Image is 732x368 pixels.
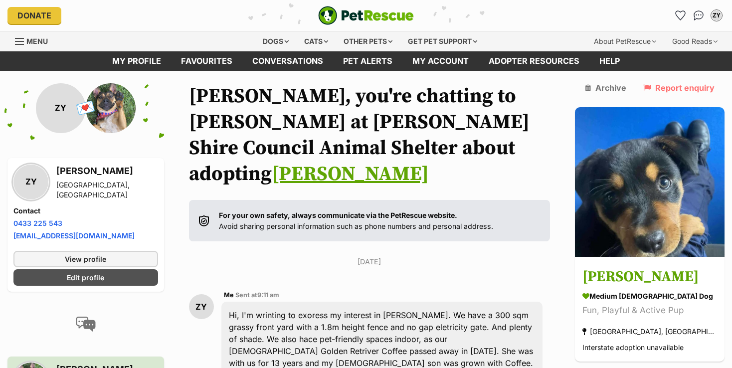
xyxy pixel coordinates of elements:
[575,258,725,362] a: [PERSON_NAME] medium [DEMOGRAPHIC_DATA] Dog Fun, Playful & Active Pup [GEOGRAPHIC_DATA], [GEOGRAP...
[256,31,296,51] div: Dogs
[691,7,707,23] a: Conversations
[479,51,589,71] a: Adopter resources
[13,219,62,227] a: 0433 225 543
[36,83,86,133] div: ZY
[219,211,457,219] strong: For your own safety, always communicate via the PetRescue website.
[15,31,55,49] a: Menu
[7,7,61,24] a: Donate
[712,10,722,20] div: ZY
[582,266,717,288] h3: [PERSON_NAME]
[643,83,715,92] a: Report enquiry
[673,7,725,23] ul: Account quick links
[219,210,493,231] p: Avoid sharing personal information such as phone numbers and personal address.
[171,51,242,71] a: Favourites
[297,31,335,51] div: Cats
[13,165,48,199] div: ZY
[56,180,158,200] div: [GEOGRAPHIC_DATA], [GEOGRAPHIC_DATA]
[709,7,725,23] button: My account
[224,291,234,299] span: Me
[402,51,479,71] a: My account
[86,83,136,133] img: Sutherland Shire Council Animal Shelter profile pic
[56,164,158,178] h3: [PERSON_NAME]
[318,6,414,25] a: PetRescue
[333,51,402,71] a: Pet alerts
[75,97,97,119] span: 💌
[13,231,135,240] a: [EMAIL_ADDRESS][DOMAIN_NAME]
[235,291,279,299] span: Sent at
[257,291,279,299] span: 9:11 am
[13,269,158,286] a: Edit profile
[582,325,717,338] div: [GEOGRAPHIC_DATA], [GEOGRAPHIC_DATA]
[76,317,96,332] img: conversation-icon-4a6f8262b818ee0b60e3300018af0b2d0b884aa5de6e9bcb8d3d4eeb1a70a7c4.svg
[26,37,48,45] span: Menu
[589,51,630,71] a: Help
[582,343,684,352] span: Interstate adoption unavailable
[242,51,333,71] a: conversations
[337,31,399,51] div: Other pets
[102,51,171,71] a: My profile
[318,6,414,25] img: logo-e224e6f780fb5917bec1dbf3a21bbac754714ae5b6737aabdf751b685950b380.svg
[13,251,158,267] a: View profile
[13,206,158,216] h4: Contact
[582,291,717,301] div: medium [DEMOGRAPHIC_DATA] Dog
[189,294,214,319] div: ZY
[189,83,550,187] h1: [PERSON_NAME], you're chatting to [PERSON_NAME] at [PERSON_NAME] Shire Council Animal Shelter abo...
[65,254,106,264] span: View profile
[665,31,725,51] div: Good Reads
[585,83,626,92] a: Archive
[587,31,663,51] div: About PetRescue
[694,10,704,20] img: chat-41dd97257d64d25036548639549fe6c8038ab92f7586957e7f3b1b290dea8141.svg
[575,107,725,257] img: Maggie
[401,31,484,51] div: Get pet support
[67,272,104,283] span: Edit profile
[272,162,429,186] a: [PERSON_NAME]
[189,256,550,267] p: [DATE]
[582,304,717,317] div: Fun, Playful & Active Pup
[673,7,689,23] a: Favourites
